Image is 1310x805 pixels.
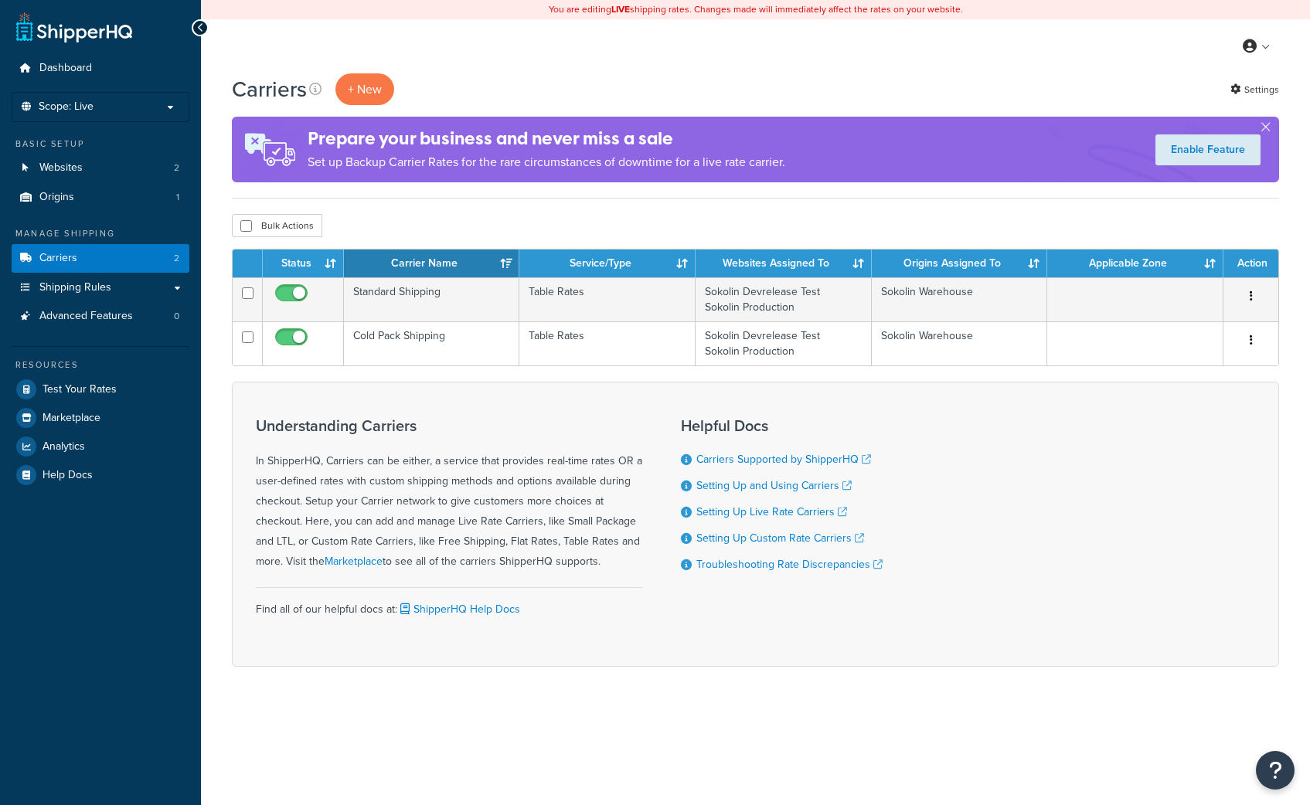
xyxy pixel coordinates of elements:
h3: Helpful Docs [681,417,883,434]
img: ad-rules-rateshop-fe6ec290ccb7230408bd80ed9643f0289d75e0ffd9eb532fc0e269fcd187b520.png [232,117,308,182]
td: Sokolin Devrelease Test Sokolin Production [696,321,872,365]
span: 2 [174,161,179,175]
span: 2 [174,252,179,265]
span: Help Docs [43,469,93,482]
span: Dashboard [39,62,92,75]
div: Resources [12,358,189,372]
th: Status: activate to sort column ascending [263,250,343,277]
a: Setting Up and Using Carriers [696,477,852,494]
a: Enable Feature [1155,134,1261,165]
a: Marketplace [325,553,383,569]
p: Set up Backup Carrier Rates for the rare circumstances of downtime for a live rate carrier. [308,151,785,173]
td: Standard Shipping [344,277,520,321]
span: Carriers [39,252,77,265]
a: Carriers 2 [12,244,189,273]
h1: Carriers [232,74,307,104]
span: Scope: Live [39,100,94,114]
span: 1 [176,191,179,204]
div: In ShipperHQ, Carriers can be either, a service that provides real-time rates OR a user-defined r... [256,417,642,572]
a: Websites 2 [12,154,189,182]
th: Service/Type: activate to sort column ascending [519,250,696,277]
a: Settings [1230,79,1279,100]
span: Analytics [43,440,85,453]
span: Marketplace [43,412,100,425]
td: Table Rates [519,277,696,321]
span: Advanced Features [39,310,133,323]
a: Shipping Rules [12,273,189,302]
th: Origins Assigned To: activate to sort column ascending [872,250,1048,277]
button: Open Resource Center [1256,751,1295,790]
li: Carriers [12,244,189,273]
td: Sokolin Devrelease Test Sokolin Production [696,277,872,321]
th: Carrier Name: activate to sort column ascending [344,250,520,277]
div: Basic Setup [12,138,189,151]
h3: Understanding Carriers [256,417,642,434]
a: Help Docs [12,461,189,489]
td: Sokolin Warehouse [872,277,1048,321]
a: Advanced Features 0 [12,302,189,331]
a: Test Your Rates [12,375,189,403]
a: ShipperHQ Help Docs [397,601,520,617]
span: Shipping Rules [39,281,111,294]
a: Dashboard [12,54,189,83]
li: Advanced Features [12,302,189,331]
th: Websites Assigned To: activate to sort column ascending [696,250,872,277]
button: + New [335,73,394,105]
a: Carriers Supported by ShipperHQ [696,451,871,467]
a: Troubleshooting Rate Discrepancies [696,556,883,572]
div: Find all of our helpful docs at: [256,587,642,620]
span: 0 [174,310,179,323]
td: Table Rates [519,321,696,365]
li: Websites [12,154,189,182]
span: Test Your Rates [43,383,117,396]
b: LIVE [611,2,630,16]
th: Action [1223,250,1278,277]
span: Origins [39,191,74,204]
th: Applicable Zone: activate to sort column ascending [1047,250,1223,277]
a: Analytics [12,433,189,460]
button: Bulk Actions [232,214,322,237]
td: Sokolin Warehouse [872,321,1048,365]
span: Websites [39,161,83,175]
h4: Prepare your business and never miss a sale [308,126,785,151]
div: Manage Shipping [12,227,189,240]
a: Setting Up Custom Rate Carriers [696,530,864,546]
a: Setting Up Live Rate Carriers [696,504,847,520]
a: Marketplace [12,404,189,432]
a: ShipperHQ Home [16,12,132,42]
li: Origins [12,183,189,212]
a: Origins 1 [12,183,189,212]
td: Cold Pack Shipping [344,321,520,365]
